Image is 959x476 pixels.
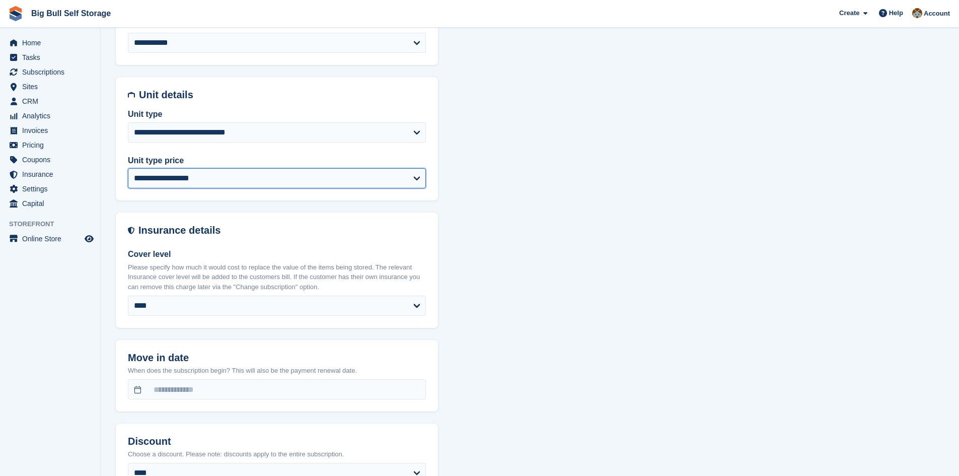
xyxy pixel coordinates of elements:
span: Capital [22,196,83,211]
p: Choose a discount. Please note: discounts apply to the entire subscription. [128,449,426,459]
p: Please specify how much it would cost to replace the value of the items being stored. The relevan... [128,262,426,292]
a: menu [5,196,95,211]
span: Subscriptions [22,65,83,79]
a: menu [5,167,95,181]
a: menu [5,232,95,246]
span: Insurance [22,167,83,181]
a: menu [5,182,95,196]
img: stora-icon-8386f47178a22dfd0bd8f6a31ec36ba5ce8667c1dd55bd0f319d3a0aa187defe.svg [8,6,23,21]
span: Invoices [22,123,83,138]
span: Help [889,8,903,18]
label: Unit type price [128,155,426,167]
h2: Unit details [139,89,426,101]
a: Big Bull Self Storage [27,5,115,22]
a: menu [5,80,95,94]
span: Online Store [22,232,83,246]
h2: Discount [128,436,426,447]
p: When does the subscription begin? This will also be the payment renewal date. [128,366,426,376]
span: Storefront [9,219,100,229]
span: Tasks [22,50,83,64]
a: Preview store [83,233,95,245]
img: Mike Llewellen Palmer [912,8,922,18]
a: menu [5,138,95,152]
label: Cover level [128,248,426,260]
span: Create [839,8,859,18]
span: Home [22,36,83,50]
a: menu [5,65,95,79]
a: menu [5,94,95,108]
span: Settings [22,182,83,196]
span: Account [924,9,950,19]
a: menu [5,109,95,123]
a: menu [5,123,95,138]
span: Analytics [22,109,83,123]
img: unit-details-icon-595b0c5c156355b767ba7b61e002efae458ec76ed5ec05730b8e856ff9ea34a9.svg [128,89,135,101]
span: Sites [22,80,83,94]
span: CRM [22,94,83,108]
span: Coupons [22,153,83,167]
a: menu [5,153,95,167]
label: Unit type [128,108,426,120]
h2: Move in date [128,352,426,364]
img: insurance-details-icon-731ffda60807649b61249b889ba3c5e2b5c27d34e2e1fb37a309f0fde93ff34a.svg [128,225,134,236]
a: menu [5,36,95,50]
span: Pricing [22,138,83,152]
a: menu [5,50,95,64]
h2: Insurance details [138,225,426,236]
